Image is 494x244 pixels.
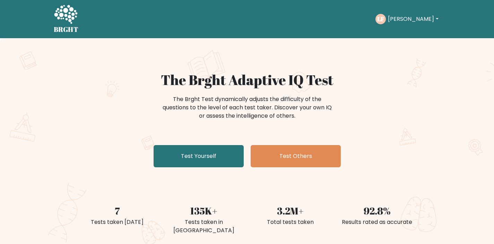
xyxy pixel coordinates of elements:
div: Tests taken [DATE] [78,218,156,226]
div: Results rated as accurate [338,218,416,226]
a: BRGHT [54,3,79,35]
a: Test Others [251,145,341,167]
div: Total tests taken [251,218,330,226]
div: Tests taken in [GEOGRAPHIC_DATA] [165,218,243,235]
div: 92.8% [338,203,416,218]
a: Test Yourself [154,145,244,167]
div: The Brght Test dynamically adjusts the difficulty of the questions to the level of each test take... [161,95,334,120]
h5: BRGHT [54,25,79,34]
button: [PERSON_NAME] [386,15,440,24]
div: 135K+ [165,203,243,218]
div: 3.2M+ [251,203,330,218]
h1: The Brght Adaptive IQ Test [78,71,416,88]
div: 7 [78,203,156,218]
text: LF [377,15,384,23]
